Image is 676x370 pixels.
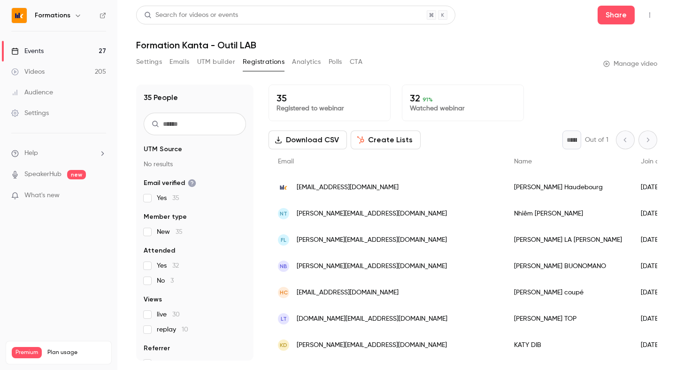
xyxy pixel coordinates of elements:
[297,314,447,324] span: [DOMAIN_NAME][EMAIL_ADDRESS][DOMAIN_NAME]
[292,54,321,69] button: Analytics
[278,158,294,165] span: Email
[281,315,287,323] span: lT
[12,8,27,23] img: Formations
[136,54,162,69] button: Settings
[144,344,170,353] span: Referrer
[172,262,179,269] span: 32
[505,279,631,306] div: [PERSON_NAME] coupé
[505,306,631,332] div: [PERSON_NAME] TOP
[144,10,238,20] div: Search for videos or events
[35,11,70,20] h6: Formations
[410,104,516,113] p: Watched webinar
[169,54,189,69] button: Emails
[172,311,180,318] span: 30
[269,131,347,149] button: Download CSV
[598,6,635,24] button: Share
[157,227,183,237] span: New
[157,193,179,203] span: Yes
[297,262,447,271] span: [PERSON_NAME][EMAIL_ADDRESS][DOMAIN_NAME]
[422,96,433,103] span: 91 %
[280,262,287,270] span: NB
[505,174,631,200] div: [PERSON_NAME] Haudebourg
[585,135,608,145] p: Out of 1
[278,182,289,193] img: kanta.fr
[157,276,174,285] span: No
[197,54,235,69] button: UTM builder
[144,212,187,222] span: Member type
[95,192,106,200] iframe: Noticeable Trigger
[180,360,187,367] span: 35
[11,148,106,158] li: help-dropdown-opener
[297,235,447,245] span: [PERSON_NAME][EMAIL_ADDRESS][DOMAIN_NAME]
[182,326,188,333] span: 10
[157,310,180,319] span: live
[24,170,61,179] a: SpeakerHub
[297,340,447,350] span: [PERSON_NAME][EMAIL_ADDRESS][DOMAIN_NAME]
[514,158,532,165] span: Name
[410,92,516,104] p: 32
[11,88,53,97] div: Audience
[11,108,49,118] div: Settings
[280,209,287,218] span: NT
[144,92,178,103] h1: 35 People
[144,145,246,368] section: facet-groups
[11,67,45,77] div: Videos
[144,246,175,255] span: Attended
[172,195,179,201] span: 35
[297,209,447,219] span: [PERSON_NAME][EMAIL_ADDRESS][DOMAIN_NAME]
[277,92,383,104] p: 35
[641,158,670,165] span: Join date
[505,332,631,358] div: KATY DIB
[136,39,657,51] h1: Formation Kanta - Outil LAB
[11,46,44,56] div: Events
[12,347,42,358] span: Premium
[280,288,288,297] span: hc
[297,288,399,298] span: [EMAIL_ADDRESS][DOMAIN_NAME]
[176,229,183,235] span: 35
[505,253,631,279] div: [PERSON_NAME] BUONOMANO
[47,349,106,356] span: Plan usage
[297,183,399,193] span: [EMAIL_ADDRESS][DOMAIN_NAME]
[350,54,362,69] button: CTA
[144,160,246,169] p: No results
[157,325,188,334] span: replay
[157,359,187,368] span: Other
[144,145,182,154] span: UTM Source
[67,170,86,179] span: new
[603,59,657,69] a: Manage video
[329,54,342,69] button: Polls
[144,178,196,188] span: Email verified
[277,104,383,113] p: Registered to webinar
[144,295,162,304] span: Views
[351,131,421,149] button: Create Lists
[24,148,38,158] span: Help
[505,227,631,253] div: [PERSON_NAME] LA [PERSON_NAME]
[170,277,174,284] span: 3
[280,341,287,349] span: KD
[24,191,60,200] span: What's new
[505,200,631,227] div: Nhiêm [PERSON_NAME]
[157,261,179,270] span: Yes
[243,54,284,69] button: Registrations
[281,236,286,244] span: FL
